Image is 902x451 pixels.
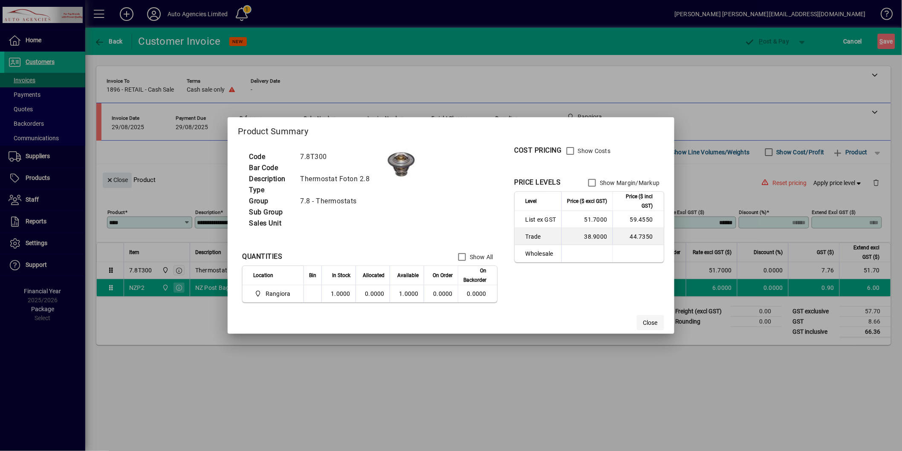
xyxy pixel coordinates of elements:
[526,197,537,206] span: Level
[397,271,419,280] span: Available
[526,249,556,258] span: Wholesale
[613,211,664,228] td: 59.4550
[228,117,674,142] h2: Product Summary
[266,289,291,298] span: Rangiora
[296,173,380,185] td: Thermostat Foton 2.8
[309,271,316,280] span: Bin
[356,285,390,302] td: 0.0000
[576,147,611,155] label: Show Costs
[637,315,664,330] button: Close
[296,151,380,162] td: 7.8T300
[515,177,561,188] div: PRICE LEVELS
[526,215,556,224] span: List ex GST
[561,228,613,245] td: 38.9000
[643,318,658,327] span: Close
[253,271,273,280] span: Location
[363,271,385,280] span: Allocated
[245,162,296,173] td: Bar Code
[245,207,296,218] td: Sub Group
[561,211,613,228] td: 51.7000
[242,252,282,262] div: QUANTITIES
[332,271,350,280] span: In Stock
[245,196,296,207] td: Group
[245,218,296,229] td: Sales Unit
[458,285,497,302] td: 0.0000
[598,179,660,187] label: Show Margin/Markup
[463,266,486,285] span: On Backorder
[618,192,653,211] span: Price ($ incl GST)
[296,196,380,207] td: 7.8 - Thermostats
[245,173,296,185] td: Description
[567,197,607,206] span: Price ($ excl GST)
[515,145,562,156] div: COST PRICING
[433,290,453,297] span: 0.0000
[613,228,664,245] td: 44.7350
[433,271,453,280] span: On Order
[245,185,296,196] td: Type
[321,285,356,302] td: 1.0000
[526,232,556,241] span: Trade
[380,142,422,185] img: contain
[253,289,294,299] span: Rangiora
[245,151,296,162] td: Code
[390,285,424,302] td: 1.0000
[468,253,493,261] label: Show All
